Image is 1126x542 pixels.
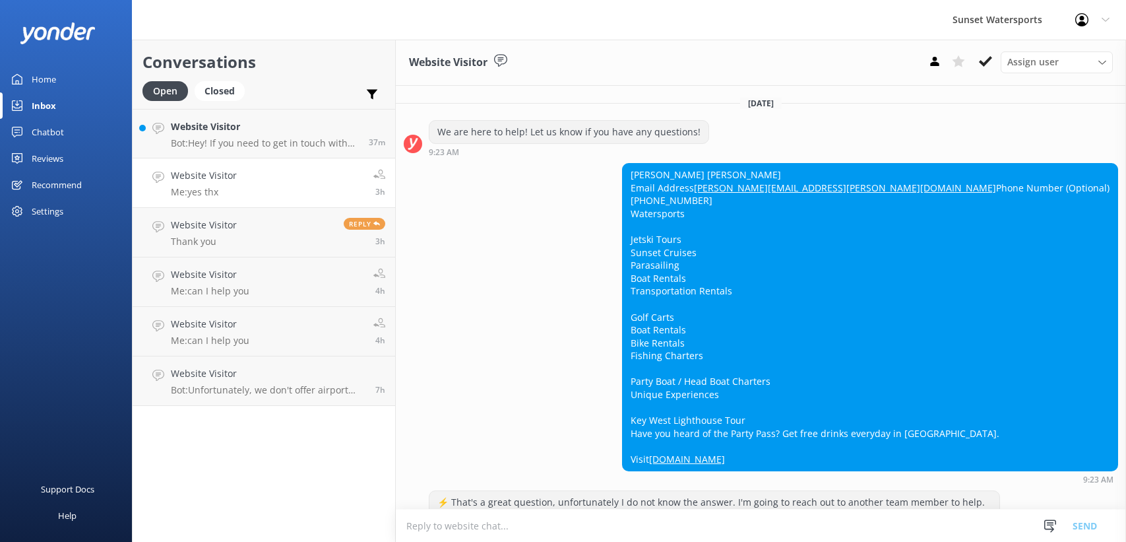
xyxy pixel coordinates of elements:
div: Assign User [1001,51,1113,73]
h4: Website Visitor [171,267,249,282]
div: Settings [32,198,63,224]
span: Sep 04 2025 09:12am (UTC -05:00) America/Cancun [375,236,385,247]
p: Me: can I help you [171,335,249,347]
span: Sep 04 2025 05:44am (UTC -05:00) America/Cancun [375,384,385,395]
a: Website VisitorBot:Unfortunately, we don't offer airport pick-up for golf carts. If you need tran... [133,356,395,406]
h2: Conversations [142,50,385,75]
a: [PERSON_NAME][EMAIL_ADDRESS][PERSON_NAME][DOMAIN_NAME] [694,182,996,194]
p: Me: yes thx [171,186,237,198]
p: Bot: Hey! If you need to get in touch with us, you can call the Sunset Watersports team at [PHONE... [171,137,359,149]
p: Bot: Unfortunately, we don't offer airport pick-up for golf carts. If you need transportation for... [171,384,365,396]
h4: Website Visitor [171,366,365,381]
div: Home [32,66,56,92]
div: Jun 25 2025 08:23am (UTC -05:00) America/Cancun [429,147,709,156]
h4: Website Visitor [171,218,237,232]
div: ⚡ That's a great question, unfortunately I do not know the answer. I'm going to reach out to anot... [429,491,999,526]
a: Website VisitorThank youReply3h [133,208,395,257]
img: yonder-white-logo.png [20,22,96,44]
h4: Website Visitor [171,317,249,331]
p: Thank you [171,236,237,248]
div: Recommend [32,172,82,198]
div: Reviews [32,145,63,172]
div: Chatbot [32,119,64,145]
span: Sep 04 2025 09:41am (UTC -05:00) America/Cancun [375,186,385,197]
a: [DOMAIN_NAME] [649,453,725,465]
a: Website VisitorMe:can I help you4h [133,307,395,356]
span: Sep 04 2025 08:06am (UTC -05:00) America/Cancun [375,335,385,346]
a: Website VisitorMe:can I help you4h [133,257,395,307]
span: Sep 04 2025 08:06am (UTC -05:00) America/Cancun [375,285,385,296]
span: [DATE] [740,98,782,109]
div: We are here to help! Let us know if you have any questions! [429,121,708,143]
p: Me: can I help you [171,285,249,297]
strong: 9:23 AM [429,149,459,156]
div: Closed [195,81,245,101]
div: Support Docs [41,476,94,502]
h4: Website Visitor [171,119,359,134]
div: Inbox [32,92,56,119]
span: Reply [344,218,385,230]
div: [PERSON_NAME] [PERSON_NAME] Email Address Phone Number (Optional) [PHONE_NUMBER] Watersports Jets... [623,164,1117,471]
a: Website VisitorMe:yes thx3h [133,158,395,208]
a: Closed [195,83,251,98]
div: Open [142,81,188,101]
div: Jun 25 2025 08:23am (UTC -05:00) America/Cancun [622,475,1118,484]
strong: 9:23 AM [1083,476,1113,484]
h4: Website Visitor [171,168,237,183]
span: Sep 04 2025 12:13pm (UTC -05:00) America/Cancun [369,137,385,148]
a: Website VisitorBot:Hey! If you need to get in touch with us, you can call the Sunset Watersports ... [133,109,395,158]
h3: Website Visitor [409,54,487,71]
span: Assign user [1007,55,1059,69]
div: Help [58,502,77,529]
a: Open [142,83,195,98]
